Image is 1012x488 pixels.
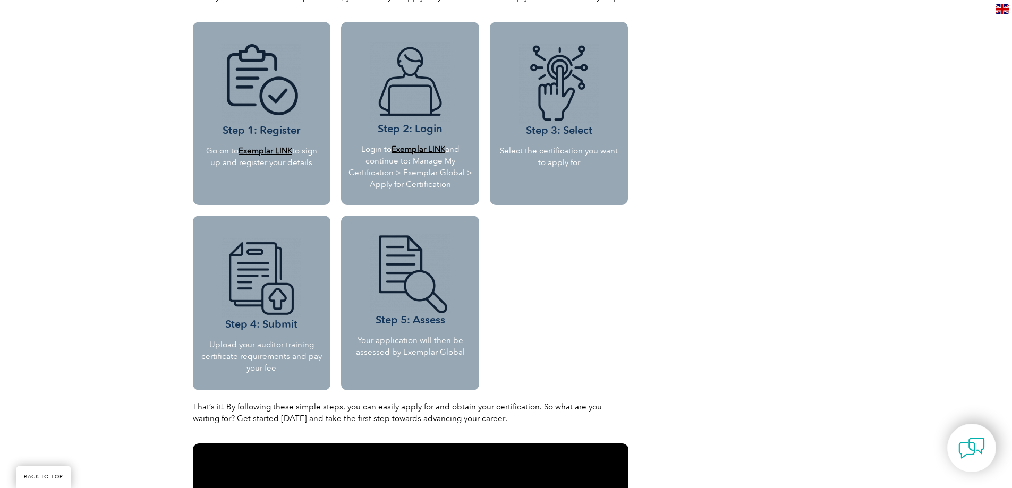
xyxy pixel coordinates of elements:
a: Exemplar LINK [239,146,292,156]
a: Exemplar LINK [392,144,445,154]
p: Go on to to sign up and register your details [201,145,323,168]
h3: Step 3: Select [498,44,620,137]
a: BACK TO TOP [16,466,71,488]
p: Login to and continue to: Manage My Certification > Exemplar Global > Apply for Certification [347,143,473,190]
h3: Step 2: Login [347,42,473,135]
p: That’s it! By following these simple steps, you can easily apply for and obtain your certificatio... [193,401,628,424]
p: Your application will then be assessed by Exemplar Global [345,335,475,358]
p: Upload your auditor training certificate requirements and pay your fee [201,339,323,374]
h3: Step 4: Submit [201,238,323,331]
p: Select the certification you want to apply for [498,145,620,168]
img: en [996,4,1009,14]
h3: Step 1: Register [201,44,323,137]
h3: Step 5: Assess [345,234,475,327]
img: contact-chat.png [958,435,985,461]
